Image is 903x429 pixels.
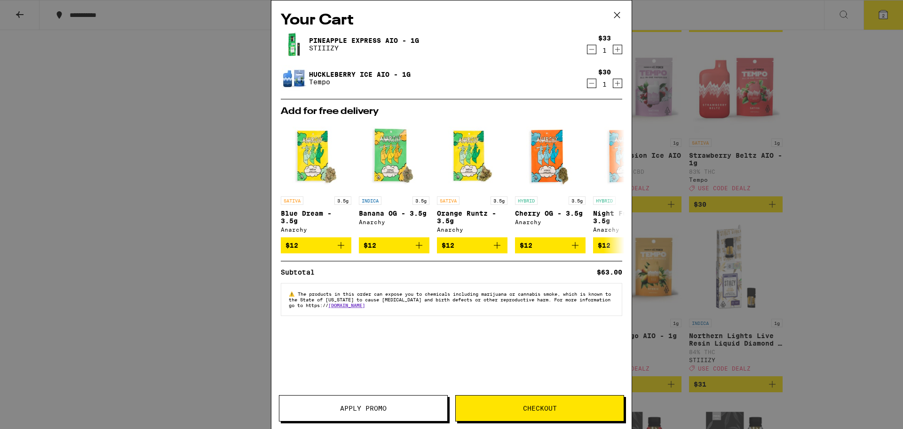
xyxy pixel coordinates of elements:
p: 3.5g [412,196,429,205]
img: Anarchy - Night Fuel - 3.5g [593,121,664,192]
p: SATIVA [437,196,459,205]
img: Pineapple Express AIO - 1g [281,31,307,57]
div: Anarchy [515,219,586,225]
span: $12 [364,242,376,249]
button: Add to bag [515,237,586,253]
p: Banana OG - 3.5g [359,210,429,217]
button: Add to bag [359,237,429,253]
img: Anarchy - Blue Dream - 3.5g [281,121,351,192]
div: Subtotal [281,269,321,275]
div: Anarchy [281,227,351,233]
button: Add to bag [593,237,664,253]
button: Decrement [587,79,596,88]
a: Huckleberry Ice AIO - 1g [309,71,411,78]
p: Cherry OG - 3.5g [515,210,586,217]
span: $12 [442,242,454,249]
p: 3.5g [334,196,351,205]
span: Checkout [523,405,557,412]
div: 1 [598,81,611,88]
span: Hi. Need any help? [6,7,68,14]
button: Decrement [587,45,596,54]
p: Blue Dream - 3.5g [281,210,351,225]
button: Apply Promo [279,395,448,421]
span: $12 [598,242,610,249]
button: Increment [613,79,622,88]
img: Anarchy - Orange Runtz - 3.5g [437,121,507,192]
p: 3.5g [491,196,507,205]
div: Anarchy [437,227,507,233]
p: 3.5g [569,196,586,205]
p: Night Fuel - 3.5g [593,210,664,225]
p: HYBRID [515,196,538,205]
span: $12 [285,242,298,249]
img: Anarchy - Cherry OG - 3.5g [515,121,586,192]
div: Anarchy [359,219,429,225]
p: SATIVA [281,196,303,205]
p: STIIIZY [309,44,419,52]
div: 1 [598,47,611,54]
div: $30 [598,68,611,76]
a: [DOMAIN_NAME] [328,302,365,308]
a: Open page for Blue Dream - 3.5g from Anarchy [281,121,351,237]
div: $63.00 [597,269,622,275]
p: HYBRID [593,196,616,205]
p: INDICA [359,196,381,205]
a: Pineapple Express AIO - 1g [309,37,419,44]
span: $12 [520,242,532,249]
span: The products in this order can expose you to chemicals including marijuana or cannabis smoke, whi... [289,291,611,308]
a: Open page for Orange Runtz - 3.5g from Anarchy [437,121,507,237]
a: Open page for Cherry OG - 3.5g from Anarchy [515,121,586,237]
button: Add to bag [437,237,507,253]
p: Tempo [309,78,411,86]
img: Anarchy - Banana OG - 3.5g [359,121,429,192]
button: Add to bag [281,237,351,253]
div: $33 [598,34,611,42]
a: Open page for Night Fuel - 3.5g from Anarchy [593,121,664,237]
h2: Add for free delivery [281,107,622,116]
p: Orange Runtz - 3.5g [437,210,507,225]
h2: Your Cart [281,10,622,31]
img: Huckleberry Ice AIO - 1g [281,65,307,91]
span: ⚠️ [289,291,298,297]
button: Checkout [455,395,624,421]
span: Apply Promo [340,405,387,412]
button: Increment [613,45,622,54]
a: Open page for Banana OG - 3.5g from Anarchy [359,121,429,237]
div: Anarchy [593,227,664,233]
